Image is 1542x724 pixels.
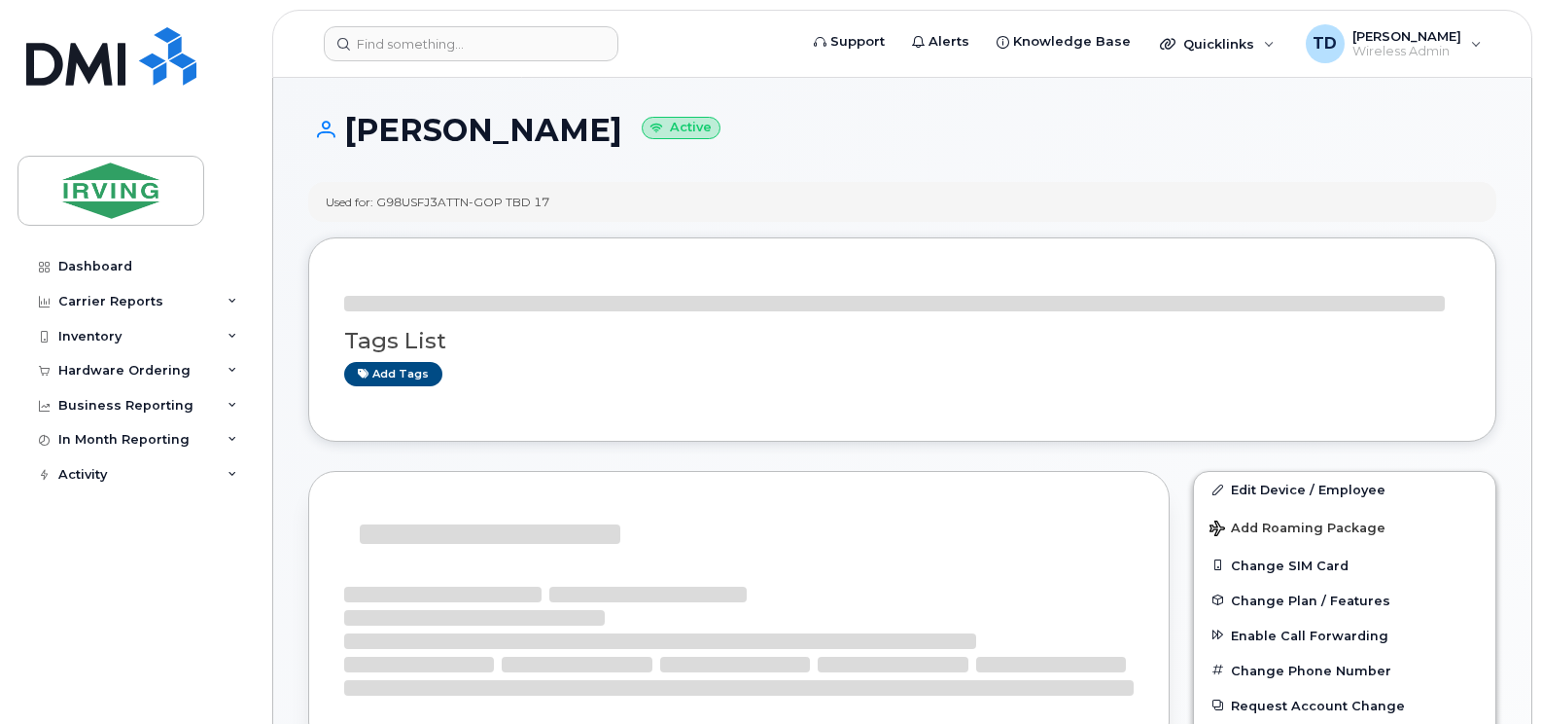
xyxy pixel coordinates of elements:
[1194,583,1495,618] button: Change Plan / Features
[1231,628,1388,642] span: Enable Call Forwarding
[1209,521,1385,539] span: Add Roaming Package
[1194,548,1495,583] button: Change SIM Card
[308,113,1496,147] h1: [PERSON_NAME]
[1231,593,1390,607] span: Change Plan / Features
[1194,507,1495,547] button: Add Roaming Package
[326,194,549,210] div: Used for: G98USFJ3ATTN-GOP TBD 17
[1194,653,1495,688] button: Change Phone Number
[642,117,720,139] small: Active
[1194,472,1495,507] a: Edit Device / Employee
[344,362,442,386] a: Add tags
[1194,688,1495,723] button: Request Account Change
[344,329,1460,353] h3: Tags List
[1194,618,1495,653] button: Enable Call Forwarding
